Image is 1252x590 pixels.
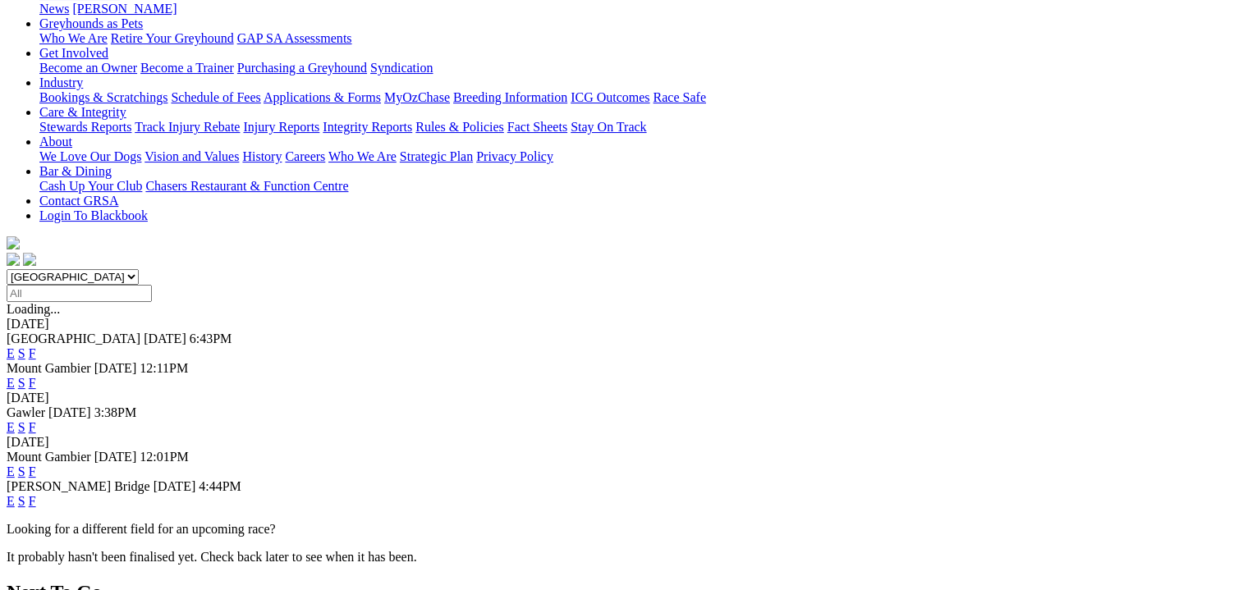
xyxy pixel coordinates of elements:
span: Gawler [7,405,45,419]
a: News [39,2,69,16]
a: Become an Owner [39,61,137,75]
a: F [29,464,36,478]
a: Careers [285,149,325,163]
a: Industry [39,75,83,89]
a: Contact GRSA [39,194,118,208]
a: Rules & Policies [415,120,504,134]
a: Bookings & Scratchings [39,90,167,104]
a: Vision and Values [144,149,239,163]
div: [DATE] [7,317,1245,332]
a: E [7,376,15,390]
a: Greyhounds as Pets [39,16,143,30]
span: Mount Gambier [7,361,91,375]
span: [DATE] [94,450,137,464]
div: Industry [39,90,1245,105]
span: Mount Gambier [7,450,91,464]
span: Loading... [7,302,60,316]
span: [DATE] [48,405,91,419]
a: Applications & Forms [264,90,381,104]
a: S [18,464,25,478]
a: Retire Your Greyhound [111,31,234,45]
a: E [7,494,15,508]
a: Syndication [370,61,433,75]
a: E [7,464,15,478]
a: Cash Up Your Club [39,179,142,193]
partial: It probably hasn't been finalised yet. Check back later to see when it has been. [7,550,417,564]
span: [DATE] [144,332,186,345]
a: Fact Sheets [507,120,567,134]
img: twitter.svg [23,253,36,266]
a: F [29,346,36,360]
div: Get Involved [39,61,1245,75]
a: F [29,494,36,508]
a: Login To Blackbook [39,208,148,222]
a: Strategic Plan [400,149,473,163]
a: S [18,376,25,390]
a: Stay On Track [571,120,646,134]
img: facebook.svg [7,253,20,266]
a: Who We Are [39,31,108,45]
a: F [29,376,36,390]
div: [DATE] [7,391,1245,405]
a: Who We Are [328,149,397,163]
span: 12:01PM [140,450,189,464]
div: Greyhounds as Pets [39,31,1245,46]
a: About [39,135,72,149]
span: 3:38PM [94,405,137,419]
a: Bar & Dining [39,164,112,178]
span: [DATE] [94,361,137,375]
a: E [7,346,15,360]
p: Looking for a different field for an upcoming race? [7,522,1245,537]
a: S [18,494,25,508]
a: Track Injury Rebate [135,120,240,134]
a: Care & Integrity [39,105,126,119]
a: ICG Outcomes [571,90,649,104]
a: Injury Reports [243,120,319,134]
span: [DATE] [154,479,196,493]
a: GAP SA Assessments [237,31,352,45]
a: Get Involved [39,46,108,60]
a: Race Safe [653,90,705,104]
a: F [29,420,36,434]
a: Breeding Information [453,90,567,104]
a: Purchasing a Greyhound [237,61,367,75]
div: Bar & Dining [39,179,1245,194]
div: Care & Integrity [39,120,1245,135]
div: About [39,149,1245,164]
span: 4:44PM [199,479,241,493]
a: E [7,420,15,434]
a: History [242,149,282,163]
a: Stewards Reports [39,120,131,134]
a: Chasers Restaurant & Function Centre [145,179,348,193]
a: Schedule of Fees [171,90,260,104]
div: News & Media [39,2,1245,16]
span: 6:43PM [190,332,232,345]
a: [PERSON_NAME] [72,2,177,16]
a: MyOzChase [384,90,450,104]
input: Select date [7,285,152,302]
img: logo-grsa-white.png [7,236,20,249]
a: Privacy Policy [476,149,553,163]
a: Integrity Reports [323,120,412,134]
span: 12:11PM [140,361,188,375]
a: S [18,420,25,434]
a: S [18,346,25,360]
a: We Love Our Dogs [39,149,141,163]
div: [DATE] [7,435,1245,450]
span: [PERSON_NAME] Bridge [7,479,150,493]
span: [GEOGRAPHIC_DATA] [7,332,140,345]
a: Become a Trainer [140,61,234,75]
